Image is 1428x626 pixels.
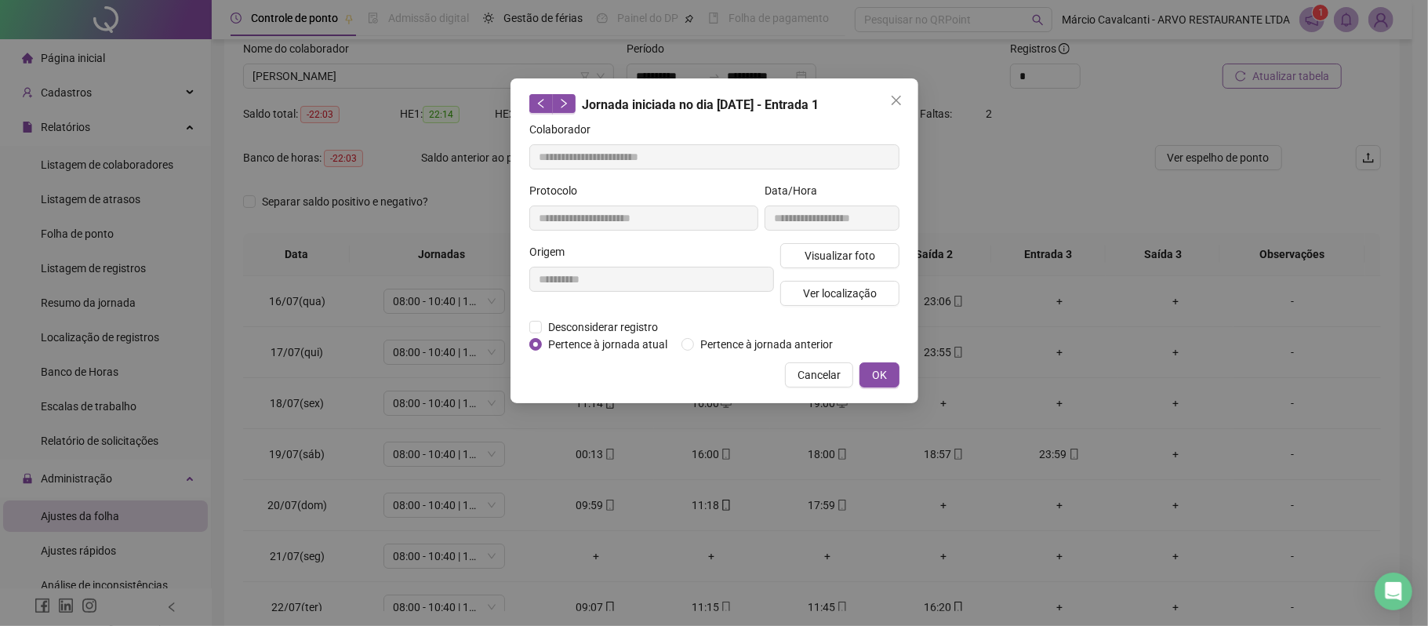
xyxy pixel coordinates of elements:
[529,94,899,115] div: Jornada iniciada no dia [DATE] - Entrada 1
[542,318,664,336] span: Desconsiderar registro
[798,366,841,384] span: Cancelar
[804,247,874,264] span: Visualizar foto
[802,285,876,302] span: Ver localização
[872,366,887,384] span: OK
[529,243,575,260] label: Origem
[765,182,827,199] label: Data/Hora
[780,243,899,268] button: Visualizar foto
[785,362,853,388] button: Cancelar
[694,336,839,353] span: Pertence à jornada anterior
[884,88,909,113] button: Close
[780,281,899,306] button: Ver localização
[558,98,569,109] span: right
[859,362,899,388] button: OK
[529,182,587,199] label: Protocolo
[890,94,903,107] span: close
[529,121,601,138] label: Colaborador
[529,94,553,113] button: left
[536,98,547,109] span: left
[1375,573,1412,610] div: Open Intercom Messenger
[542,336,674,353] span: Pertence à jornada atual
[552,94,576,113] button: right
